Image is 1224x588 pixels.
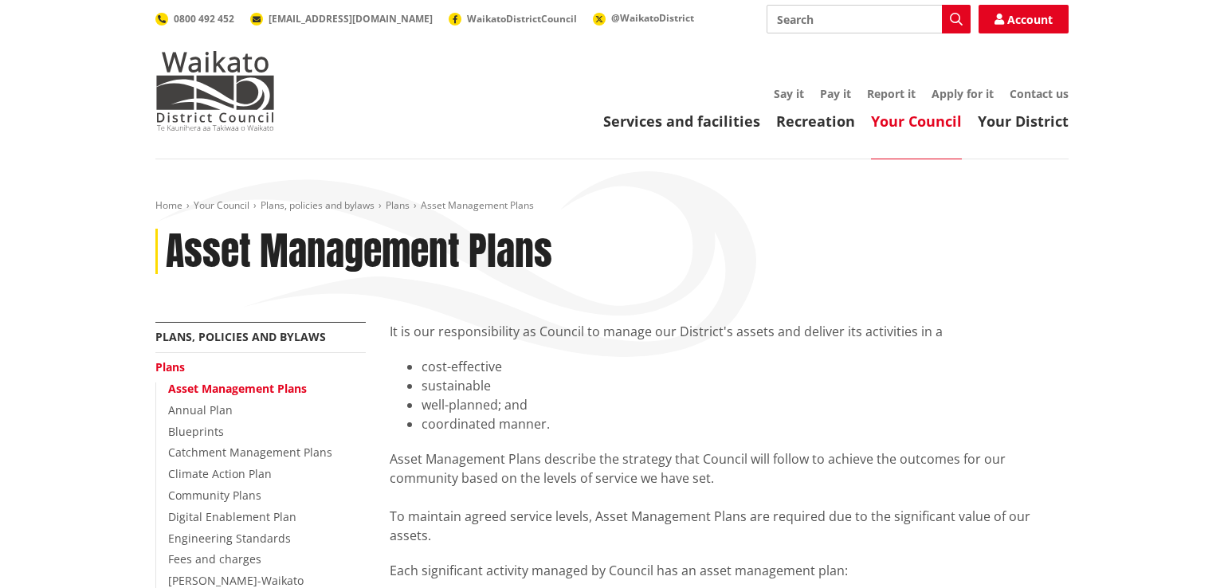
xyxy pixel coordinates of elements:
[871,112,962,131] a: Your Council
[867,86,916,101] a: Report it
[269,12,433,25] span: [EMAIL_ADDRESS][DOMAIN_NAME]
[166,229,552,275] h1: Asset Management Plans
[155,198,182,212] a: Home
[174,12,234,25] span: 0800 492 452
[422,357,1069,376] li: cost-effective
[168,466,272,481] a: Climate Action Plan
[611,11,694,25] span: @WaikatoDistrict
[386,198,410,212] a: Plans
[168,531,291,546] a: Engineering Standards
[390,561,1069,580] p: Each significant activity managed by Council has an asset management plan:
[194,198,249,212] a: Your Council
[422,414,1069,433] li: coordinated manner.
[168,488,261,503] a: Community Plans
[155,199,1069,213] nav: breadcrumb
[776,112,855,131] a: Recreation
[774,86,804,101] a: Say it
[168,551,261,566] a: Fees and charges
[168,402,233,417] a: Annual Plan
[467,12,577,25] span: WaikatoDistrictCouncil
[603,112,760,131] a: Services and facilities
[932,86,994,101] a: Apply for it
[155,359,185,374] a: Plans
[155,51,275,131] img: Waikato District Council - Te Kaunihera aa Takiwaa o Waikato
[168,424,224,439] a: Blueprints
[449,12,577,25] a: WaikatoDistrictCouncil
[820,86,851,101] a: Pay it
[168,381,307,396] a: Asset Management Plans
[767,5,971,33] input: Search input
[422,395,1069,414] li: well-planned; and
[390,449,1069,545] p: Asset Management Plans describe the strategy that Council will follow to achieve the outcomes for...
[422,376,1069,395] li: sustainable
[250,12,433,25] a: [EMAIL_ADDRESS][DOMAIN_NAME]
[168,445,332,460] a: Catchment Management Plans
[261,198,375,212] a: Plans, policies and bylaws
[593,11,694,25] a: @WaikatoDistrict
[155,329,326,344] a: Plans, policies and bylaws
[168,509,296,524] a: Digital Enablement Plan
[390,322,1069,341] p: It is our responsibility as Council to manage our District's assets and deliver its activities in a
[155,12,234,25] a: 0800 492 452
[1010,86,1069,101] a: Contact us
[979,5,1069,33] a: Account
[421,198,534,212] span: Asset Management Plans
[978,112,1069,131] a: Your District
